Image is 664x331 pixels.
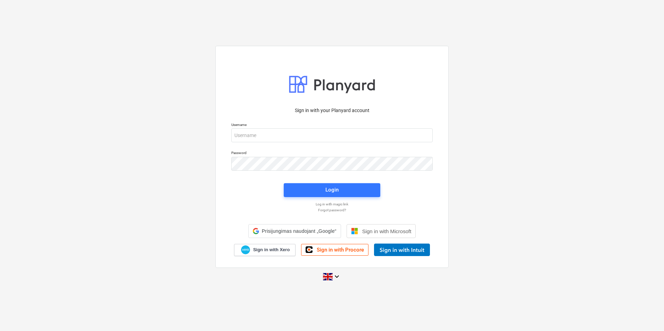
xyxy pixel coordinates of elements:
[284,183,380,197] button: Login
[253,247,290,253] span: Sign in with Xero
[362,228,412,234] span: Sign in with Microsoft
[231,151,433,156] p: Password
[234,244,296,256] a: Sign in with Xero
[231,128,433,142] input: Username
[333,272,341,281] i: keyboard_arrow_down
[231,107,433,114] p: Sign in with your Planyard account
[228,208,436,212] a: Forgot password?
[231,122,433,128] p: Username
[241,245,250,255] img: Xero logo
[262,228,337,234] span: Prisijungimas naudojant „Google“
[317,247,364,253] span: Sign in with Procore
[228,202,436,206] a: Log in with magic link
[248,224,341,238] div: Prisijungimas naudojant „Google“
[325,185,339,194] div: Login
[301,244,368,256] a: Sign in with Procore
[351,228,358,235] img: Microsoft logo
